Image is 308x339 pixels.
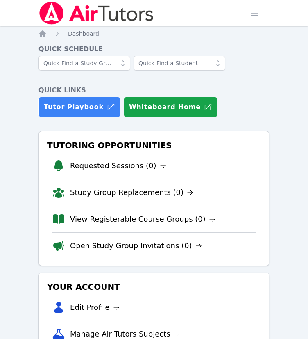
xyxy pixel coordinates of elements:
[45,138,263,153] h3: Tutoring Opportunities
[45,279,263,294] h3: Your Account
[70,213,215,225] a: View Registerable Course Groups (0)
[68,30,99,38] a: Dashboard
[70,160,166,172] a: Requested Sessions (0)
[134,56,225,71] input: Quick Find a Student
[68,30,99,37] span: Dashboard
[124,97,217,117] button: Whiteboard Home
[70,240,202,252] a: Open Study Group Invitations (0)
[38,30,269,38] nav: Breadcrumb
[70,187,193,198] a: Study Group Replacements (0)
[70,302,120,313] a: Edit Profile
[38,97,120,117] a: Tutor Playbook
[38,85,269,95] h4: Quick Links
[38,44,269,54] h4: Quick Schedule
[38,56,130,71] input: Quick Find a Study Group
[38,2,154,25] img: Air Tutors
